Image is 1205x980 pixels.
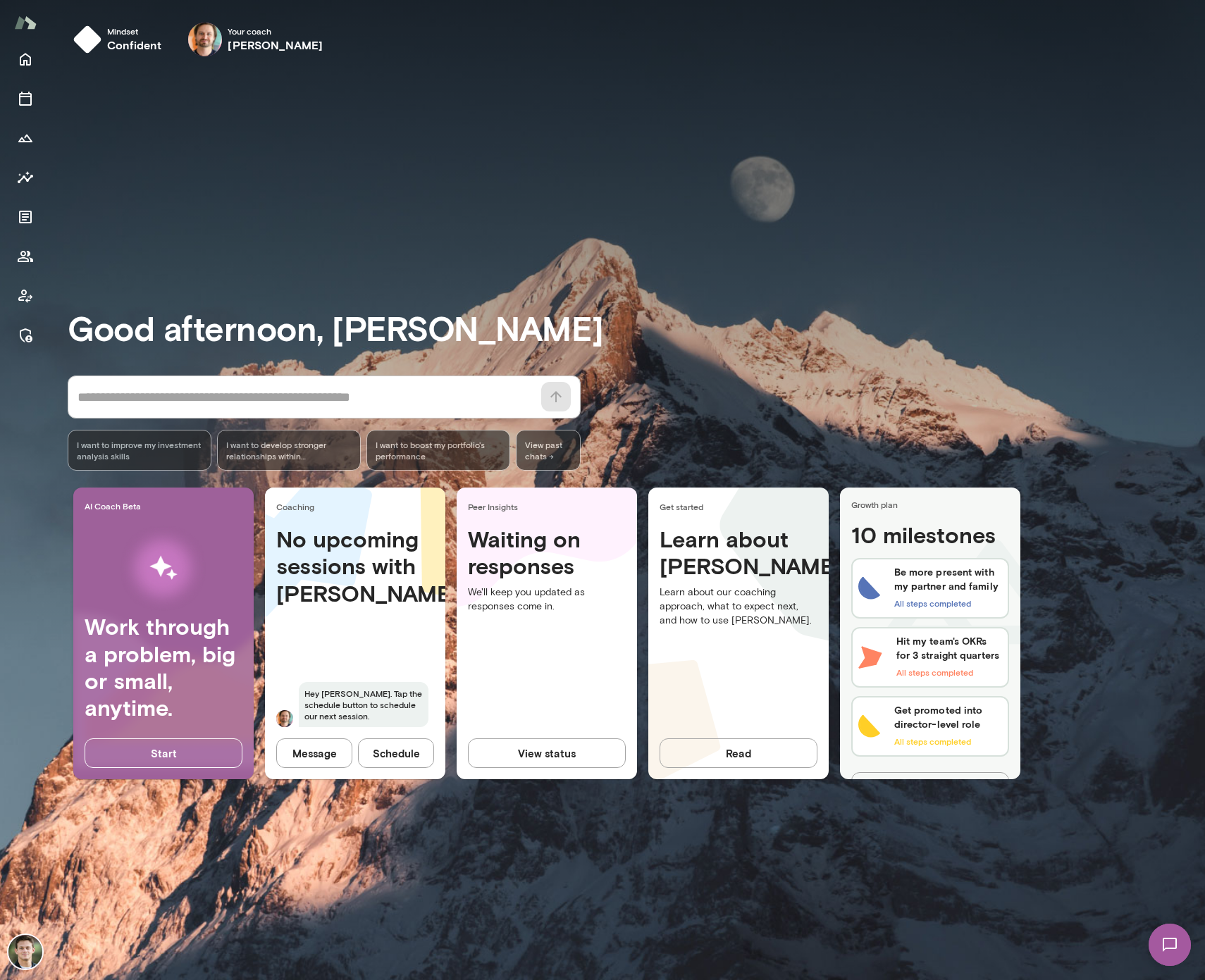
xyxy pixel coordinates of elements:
[276,526,434,607] h4: No upcoming sessions with [PERSON_NAME]
[77,439,202,461] span: I want to improve my investment analysis skills
[178,17,333,62] div: Jacob ZukermanYour coach[PERSON_NAME]
[660,526,817,580] h4: Learn about [PERSON_NAME]
[11,85,39,113] button: Sessions
[366,430,510,471] div: I want to boost my portfolio's performance
[468,501,631,512] span: Peer Insights
[276,710,293,727] img: Jacob Zukerman Zukerman
[894,598,971,608] span: All steps completed
[468,526,626,580] h4: Waiting on responses
[894,703,1002,731] h6: Get promoted into director-level role
[107,25,161,37] span: Mindset
[376,439,501,461] span: I want to boost my portfolio's performance
[894,736,971,746] span: All steps completed
[8,935,42,969] img: Alex Marcus
[896,667,973,677] span: All steps completed
[660,585,817,628] p: Learn about our coaching approach, what to expect next, and how to use [PERSON_NAME].
[896,634,1002,662] h6: Hit my team's OKRs for 3 straight quarters
[68,308,1205,347] h3: Good afternoon, [PERSON_NAME]
[11,321,39,349] button: Manage
[660,501,823,512] span: Get started
[68,430,211,471] div: I want to improve my investment analysis skills
[85,738,242,768] button: Start
[851,521,1009,554] h4: 10 milestones
[14,9,37,36] img: Mento
[851,772,1009,802] button: See plan
[851,499,1015,510] span: Growth plan
[101,523,226,613] img: AI Workflows
[11,203,39,231] button: Documents
[68,17,173,62] button: Mindsetconfident
[228,37,323,54] h6: [PERSON_NAME]
[11,45,39,73] button: Home
[226,439,352,461] span: I want to develop stronger relationships within [PERSON_NAME]
[358,738,434,768] button: Schedule
[228,25,323,37] span: Your coach
[660,738,817,768] button: Read
[516,430,581,471] span: View past chats ->
[107,37,161,54] h6: confident
[73,25,101,54] img: mindset
[276,738,352,768] button: Message
[85,500,248,511] span: AI Coach Beta
[11,163,39,192] button: Insights
[299,682,428,727] span: Hey [PERSON_NAME]. Tap the schedule button to schedule our next session.
[276,501,440,512] span: Coaching
[188,23,222,56] img: Jacob Zukerman
[217,430,361,471] div: I want to develop stronger relationships within [PERSON_NAME]
[11,282,39,310] button: Coach app
[894,565,1002,593] h6: Be more present with my partner and family
[85,613,242,721] h4: Work through a problem, big or small, anytime.
[468,738,626,768] button: View status
[468,585,626,614] p: We'll keep you updated as responses come in.
[11,124,39,152] button: Growth Plan
[11,242,39,271] button: Members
